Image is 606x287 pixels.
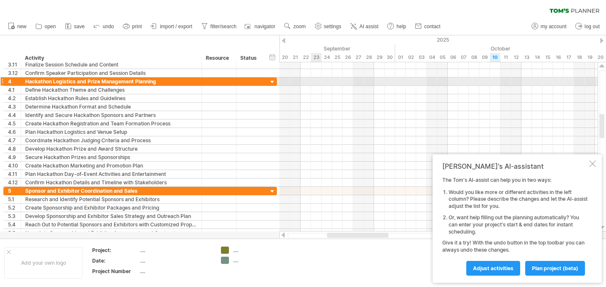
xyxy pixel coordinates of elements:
[529,21,569,32] a: my account
[406,53,416,62] div: Thursday, 2 October 2025
[25,145,197,153] div: Develop Hackathon Prize and Award Structure
[25,195,197,203] div: Research and Identify Potential Sponsors and Exhibitors
[233,257,279,264] div: ....
[25,136,197,144] div: Coordinate Hackathon Judging Criteria and Process
[585,53,595,62] div: Sunday, 19 October 2025
[25,212,197,220] div: Develop Sponsorship and Exhibitor Sales Strategy and Outreach Plan
[413,21,443,32] a: contact
[74,24,85,29] span: save
[140,268,211,275] div: ....
[466,261,520,276] a: Adjust activities
[8,61,21,69] div: 3.11
[8,229,21,237] div: 5.5
[25,120,197,128] div: Create Hackathon Registration and Team Formation Process
[8,178,21,186] div: 4.12
[532,53,542,62] div: Tuesday, 14 October 2025
[449,214,587,235] li: Or, want help filling out the planning automatically? You can enter your project's start & end da...
[532,265,578,271] span: plan project (beta)
[293,24,306,29] span: zoom
[442,162,587,170] div: [PERSON_NAME]'s AI-assistant
[313,21,344,32] a: settings
[25,221,197,229] div: Reach Out to Potential Sponsors and Exhibitors with Customized Proposals
[8,136,21,144] div: 4.7
[8,187,21,195] div: 5
[473,265,513,271] span: Adjust activities
[103,24,114,29] span: undo
[311,53,322,62] div: Tuesday, 23 September 2025
[25,178,197,186] div: Confirm Hackathon Details and Timeline with Stakeholders
[8,170,21,178] div: 4.11
[25,86,197,94] div: Define Hackathon Theme and Challenges
[25,162,197,170] div: Create Hackathon Marketing and Promotion Plan
[8,77,21,85] div: 4
[585,24,600,29] span: log out
[8,195,21,203] div: 5.1
[442,177,587,275] div: The Tom's AI-assist can help you in two ways: Give it a try! With the undo button in the top tool...
[160,24,192,29] span: import / export
[255,24,275,29] span: navigator
[279,53,290,62] div: Saturday, 20 September 2025
[353,53,364,62] div: Saturday, 27 September 2025
[8,162,21,170] div: 4.10
[25,94,197,102] div: Establish Hackathon Rules and Guidelines
[140,257,211,264] div: ....
[8,145,21,153] div: 4.8
[121,21,144,32] a: print
[573,21,602,32] a: log out
[322,53,332,62] div: Wednesday, 24 September 2025
[290,53,300,62] div: Sunday, 21 September 2025
[511,53,521,62] div: Sunday, 12 October 2025
[332,53,343,62] div: Thursday, 25 September 2025
[4,247,83,279] div: Add your own logo
[199,21,239,32] a: filter/search
[416,53,427,62] div: Friday, 3 October 2025
[348,21,381,32] a: AI assist
[233,247,279,254] div: ....
[525,261,585,276] a: plan project (beta)
[521,53,532,62] div: Monday, 13 October 2025
[132,24,142,29] span: print
[8,94,21,102] div: 4.2
[25,229,197,237] div: Negotiate Sponsorship and Exhibitor Agreements and Contracts
[240,54,259,62] div: Status
[8,69,21,77] div: 3.12
[427,53,437,62] div: Saturday, 4 October 2025
[25,54,197,62] div: Activity
[92,268,138,275] div: Project Number
[25,153,197,161] div: Secure Hackathon Prizes and Sponsorships
[449,189,587,210] li: Would you like more or different activities in the left column? Please describe the changes and l...
[91,21,117,32] a: undo
[553,53,563,62] div: Thursday, 16 October 2025
[448,53,458,62] div: Monday, 6 October 2025
[542,53,553,62] div: Wednesday, 15 October 2025
[8,204,21,212] div: 5.2
[25,187,197,195] div: Sponsor and Exhibitor Coordination and Sales
[469,53,479,62] div: Wednesday, 8 October 2025
[437,53,448,62] div: Sunday, 5 October 2025
[8,153,21,161] div: 4.9
[541,24,566,29] span: my account
[8,111,21,119] div: 4.4
[17,24,27,29] span: new
[359,24,378,29] span: AI assist
[324,24,341,29] span: settings
[8,120,21,128] div: 4.5
[385,21,409,32] a: help
[92,257,138,264] div: Date:
[385,53,395,62] div: Tuesday, 30 September 2025
[33,21,58,32] a: open
[490,53,500,62] div: Friday, 10 October 2025
[6,21,29,32] a: new
[243,21,278,32] a: navigator
[25,111,197,119] div: Identify and Secure Hackathon Sponsors and Partners
[25,69,197,77] div: Confirm Speaker Participation and Session Details
[500,53,511,62] div: Saturday, 11 October 2025
[374,53,385,62] div: Monday, 29 September 2025
[300,53,311,62] div: Monday, 22 September 2025
[595,53,606,62] div: Monday, 20 October 2025
[8,103,21,111] div: 4.3
[282,21,308,32] a: zoom
[8,212,21,220] div: 5.3
[149,21,195,32] a: import / export
[458,53,469,62] div: Tuesday, 7 October 2025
